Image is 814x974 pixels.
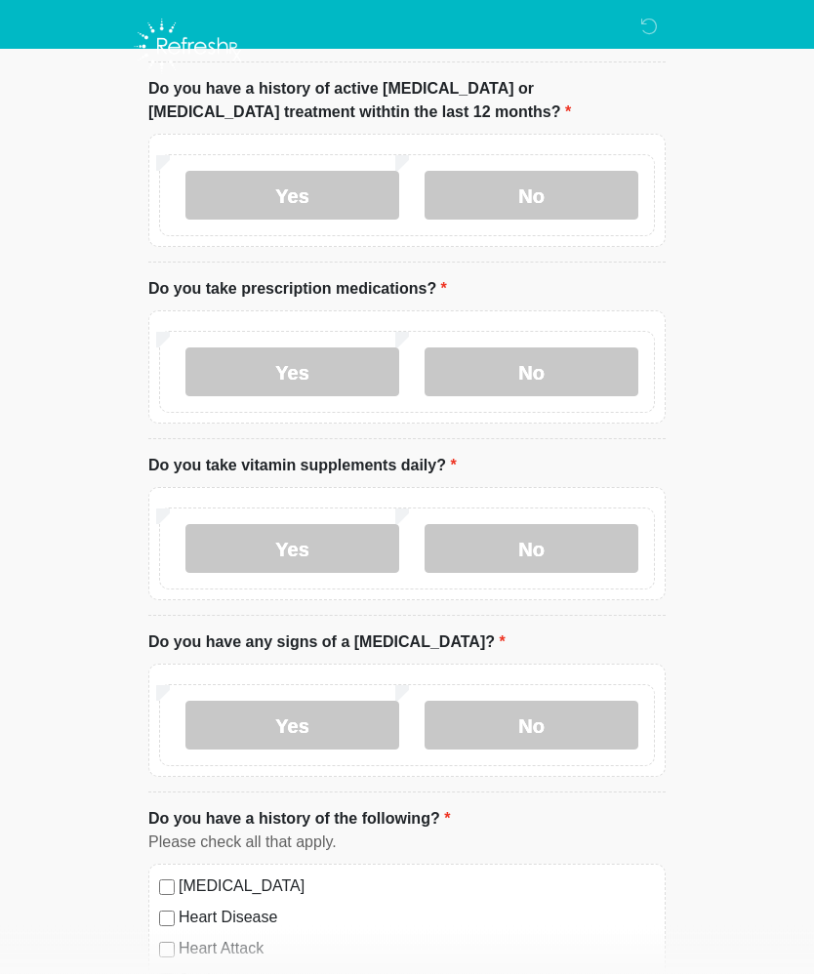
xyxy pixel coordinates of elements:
[185,348,399,397] label: Yes
[185,525,399,574] label: Yes
[185,702,399,751] label: Yes
[179,938,655,961] label: Heart Attack
[159,880,175,896] input: [MEDICAL_DATA]
[148,78,666,125] label: Do you have a history of active [MEDICAL_DATA] or [MEDICAL_DATA] treatment withtin the last 12 mo...
[179,907,655,930] label: Heart Disease
[159,943,175,958] input: Heart Attack
[425,702,638,751] label: No
[148,832,666,855] div: Please check all that apply.
[185,172,399,221] label: Yes
[159,912,175,927] input: Heart Disease
[179,875,655,899] label: [MEDICAL_DATA]
[425,172,638,221] label: No
[425,525,638,574] label: No
[129,15,247,79] img: Refresh RX Logo
[148,455,457,478] label: Do you take vitamin supplements daily?
[148,808,450,832] label: Do you have a history of the following?
[425,348,638,397] label: No
[148,631,506,655] label: Do you have any signs of a [MEDICAL_DATA]?
[148,278,447,302] label: Do you take prescription medications?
